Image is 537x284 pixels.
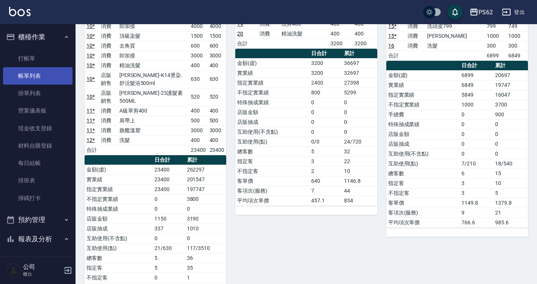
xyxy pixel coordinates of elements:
td: 店販抽成 [85,224,153,233]
td: 5 [309,147,342,156]
td: 0 [309,117,342,127]
td: 0 [460,119,493,129]
td: 店販銷售 [99,88,117,106]
td: 特殊抽成業績 [386,119,460,129]
a: 材料自購登錄 [3,137,73,154]
td: 24/720 [342,137,377,147]
td: 總客數 [85,253,153,263]
td: 3000 [189,51,208,60]
td: 特殊抽成業績 [85,204,153,214]
td: 117/3510 [185,243,227,253]
td: 630 [189,70,208,88]
td: 消費 [406,21,425,31]
td: 店販抽成 [235,117,309,127]
td: 精油洗髮 [279,29,329,39]
td: 21/630 [153,243,185,253]
td: 3200 [309,68,342,78]
a: 掛單列表 [3,85,73,102]
td: 消費 [99,125,117,135]
td: 32 [342,147,377,156]
td: 3190 [185,214,227,224]
a: 排班表 [3,172,73,189]
th: 累計 [185,155,227,165]
td: 6899 [460,70,493,80]
td: 平均項次單價 [386,218,460,227]
td: 23400 [153,165,185,174]
td: 32697 [342,68,377,78]
td: 實業績 [235,68,309,78]
button: 登出 [499,5,528,19]
td: 749 [506,21,528,31]
td: 3 [460,178,493,188]
td: 手續費 [386,110,460,119]
td: 指定客 [85,263,153,273]
td: 店販抽成 [386,139,460,149]
td: 20697 [493,70,528,80]
td: 0 [185,204,227,214]
td: 消費 [99,31,117,41]
td: 指定客 [386,178,460,188]
td: [PERSON_NAME]-23護髮素500ML [117,88,189,106]
td: 630 [208,70,227,88]
td: 3200 [329,39,353,48]
td: 消費 [99,106,117,116]
td: 指定實業績 [386,90,460,100]
button: 預約管理 [3,210,73,230]
td: 600 [208,41,227,51]
a: 20 [237,31,243,37]
td: 客項次(服務) [386,208,460,218]
td: 互助使用(點) [85,243,153,253]
td: 3 [460,188,493,198]
a: 營業儀表板 [3,102,73,119]
td: 0 [493,149,528,159]
td: 去角質 [117,41,189,51]
td: 18/540 [493,159,528,168]
td: 0 [185,233,227,243]
td: 300 [506,41,528,51]
td: 400 [208,60,227,70]
td: 客單價 [235,176,309,186]
td: 1000 [460,100,493,110]
td: 不指定實業績 [235,88,309,97]
td: 互助使用(不含點) [235,127,309,137]
a: 掃碼打卡 [3,190,73,207]
th: 日合計 [460,61,493,71]
td: 800 [309,88,342,97]
td: 店販金額 [235,107,309,117]
td: 3 [309,156,342,166]
td: 消費 [99,135,117,145]
td: 36697 [342,58,377,68]
td: 9 [460,208,493,218]
td: 3800 [185,194,227,204]
td: 500 [189,116,208,125]
td: 0 [493,119,528,129]
td: 23400 [208,145,227,155]
td: 1500 [189,31,208,41]
p: 櫃台 [23,271,62,278]
td: 互助使用(不含點) [85,233,153,243]
td: 0 [342,127,377,137]
td: 1 [185,273,227,282]
td: 6849 [460,80,493,90]
td: 實業績 [386,80,460,90]
td: 0 [460,129,493,139]
td: 消費 [406,41,425,51]
td: 不指定客 [85,273,153,282]
td: 1000 [506,31,528,41]
td: 洗頭皮799 [425,21,485,31]
td: 0/0 [309,137,342,147]
td: 1149.8 [460,198,493,208]
a: 每日結帳 [3,154,73,172]
td: 精油洗髮 [117,60,189,70]
td: 0 [342,97,377,107]
table: a dense table [235,49,377,206]
a: 16 [388,43,394,49]
td: 0 [309,107,342,117]
td: 客單價 [386,198,460,208]
td: 金額(虛) [85,165,153,174]
td: 35 [185,263,227,273]
td: 6849 [506,51,528,60]
td: 985.6 [493,218,528,227]
td: 400 [329,29,353,39]
td: 0 [493,139,528,149]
